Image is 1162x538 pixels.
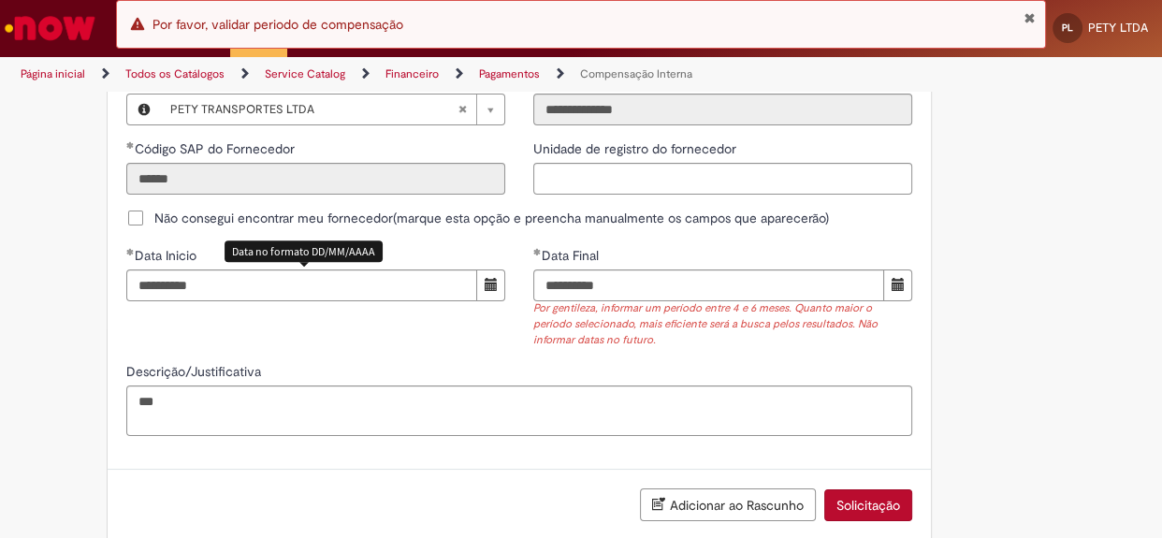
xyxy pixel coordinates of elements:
[126,385,912,436] textarea: Descrição/Justificativa
[479,66,540,81] a: Pagamentos
[533,140,740,157] span: Unidade de registro do fornecedor
[126,139,298,158] label: Somente leitura - Código SAP do Fornecedor
[225,240,383,262] div: Data no formato DD/MM/AAAA
[125,66,225,81] a: Todos os Catálogos
[824,489,912,521] button: Solicitação
[533,163,912,195] input: Unidade de registro do fornecedor
[533,248,542,255] span: Obrigatório Preenchido
[1088,20,1148,36] span: PETY LTDA
[126,163,505,195] input: Código SAP do Fornecedor
[127,95,161,124] button: Fornecedor , Visualizar este registro PETY TRANSPORTES LTDA
[1062,22,1073,34] span: PL
[126,248,135,255] span: Obrigatório Preenchido
[21,66,85,81] a: Página inicial
[883,269,912,301] button: Mostrar calendário para Data Final
[154,209,829,227] span: Não consegui encontrar meu fornecedor(marque esta opção e preencha manualmente os campos que apar...
[135,247,200,264] span: Data Inicio
[161,95,504,124] a: PETY TRANSPORTES LTDALimpar campo Fornecedor
[126,363,265,380] span: Descrição/Justificativa
[126,269,477,301] input: Data Inicio 28 February 2025 Friday
[170,95,458,124] span: PETY TRANSPORTES LTDA
[126,141,135,149] span: Obrigatório Preenchido
[153,16,403,33] span: Por favor, validar periodo de compensação
[385,66,439,81] a: Financeiro
[448,95,476,124] abbr: Limpar campo Fornecedor
[265,66,345,81] a: Service Catalog
[533,301,912,348] div: Por gentileza, informar um período entre 4 e 6 meses. Quanto maior o período selecionado, mais ef...
[476,269,505,301] button: Mostrar calendário para Data Inicio
[14,57,761,92] ul: Trilhas de página
[2,9,98,47] img: ServiceNow
[542,247,603,264] span: Data Final
[533,269,884,301] input: Data Final 30 August 2025 Saturday
[640,488,816,521] button: Adicionar ao Rascunho
[1024,10,1036,25] button: Fechar Notificação
[135,140,298,157] span: Somente leitura - Código SAP do Fornecedor
[580,66,692,81] a: Compensação Interna
[533,94,912,125] input: CNPJ/CPF do fornecedor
